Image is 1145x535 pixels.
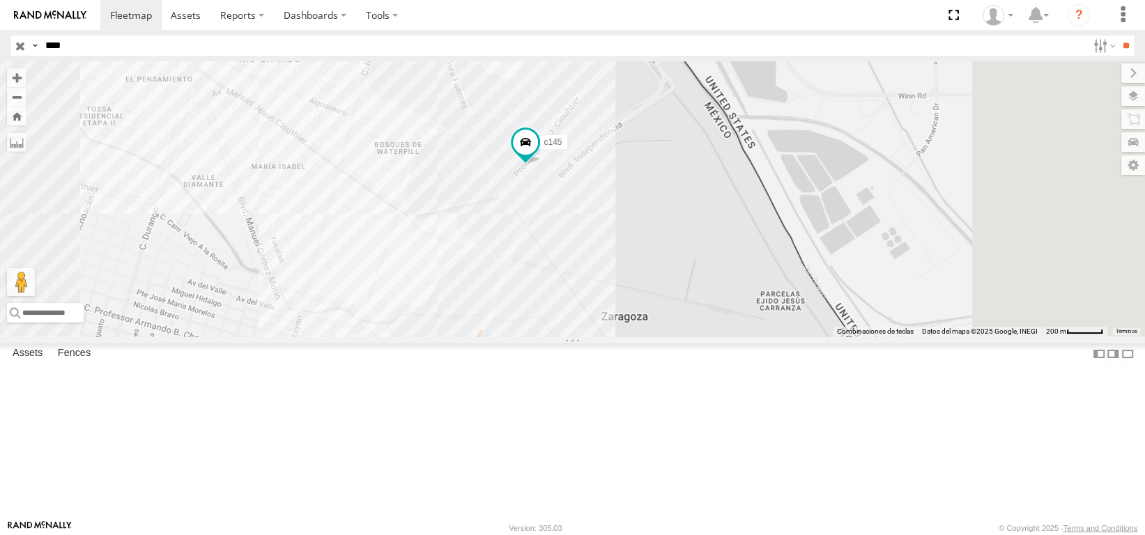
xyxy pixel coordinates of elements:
[6,344,49,364] label: Assets
[1042,327,1107,336] button: Escala del mapa: 200 m por 49 píxeles
[978,5,1018,26] div: Erick Ramirez
[29,36,40,56] label: Search Query
[7,87,26,107] button: Zoom out
[7,268,35,296] button: Arrastra al hombrecito al mapa para abrir Street View
[1068,4,1090,26] i: ?
[1106,343,1120,364] label: Dock Summary Table to the Right
[837,327,914,336] button: Combinaciones de teclas
[1121,155,1145,175] label: Map Settings
[7,68,26,87] button: Zoom in
[7,132,26,152] label: Measure
[922,327,1038,335] span: Datos del mapa ©2025 Google, INEGI
[999,524,1137,532] div: © Copyright 2025 -
[509,524,562,532] div: Version: 305.03
[14,10,86,20] img: rand-logo.svg
[1063,524,1137,532] a: Terms and Conditions
[1092,343,1106,364] label: Dock Summary Table to the Left
[1121,343,1135,364] label: Hide Summary Table
[1046,327,1066,335] span: 200 m
[544,137,562,147] span: c145
[1088,36,1118,56] label: Search Filter Options
[1115,328,1137,334] a: Términos
[51,344,98,364] label: Fences
[8,521,72,535] a: Visit our Website
[7,107,26,125] button: Zoom Home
